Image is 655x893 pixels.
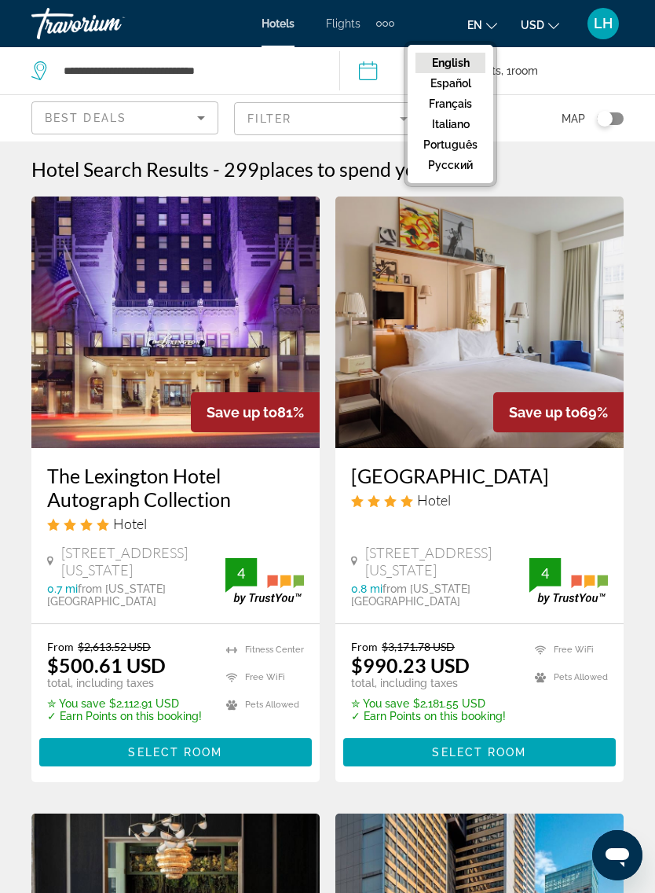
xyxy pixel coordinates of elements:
ins: $500.61 USD [47,653,166,677]
span: - [213,157,220,181]
h2: 299 [224,157,478,181]
p: $2,112.91 USD [47,697,202,710]
span: From [47,640,74,653]
button: Select Room [39,738,312,766]
button: Select Room [343,738,616,766]
span: Map [562,108,585,130]
img: Hotel image [31,197,320,448]
a: The Lexington Hotel Autograph Collection [47,464,304,511]
del: $2,613.52 USD [78,640,151,653]
span: Save up to [509,404,580,421]
img: trustyou-badge.svg [225,558,304,605]
li: Free WiFi [218,667,304,687]
button: Español [415,73,485,94]
img: trustyou-badge.svg [529,558,608,605]
img: Hotel image [335,197,624,448]
a: [GEOGRAPHIC_DATA] [351,464,608,487]
button: Change currency [521,13,559,36]
button: Check-in date: Dec 19, 2025 Check-out date: Dec 21, 2025 [339,47,411,94]
span: places to spend your time [259,157,478,181]
div: 4 star Hotel [351,491,608,509]
button: русский [415,155,485,175]
div: 81% [191,392,320,432]
p: ✓ Earn Points on this booking! [47,710,202,722]
button: Filter [234,101,421,136]
span: en [467,19,482,31]
span: 0.7 mi [47,582,78,595]
p: $2,181.55 USD [351,697,506,710]
iframe: Bouton de lancement de la fenêtre de messagerie [592,830,642,880]
span: From [351,640,378,653]
a: Hotels [262,17,295,30]
a: Select Room [39,741,312,759]
div: 69% [493,392,624,432]
span: LH [594,16,613,31]
span: Select Room [128,746,222,759]
button: Extra navigation items [376,11,394,36]
button: Toggle map [585,112,624,126]
button: Italiano [415,114,485,134]
span: 0.8 mi [351,582,382,595]
p: ✓ Earn Points on this booking! [351,710,506,722]
li: Pets Allowed [527,667,608,687]
span: Best Deals [45,112,126,124]
button: Português [415,134,485,155]
button: English [415,53,485,73]
span: from [US_STATE][GEOGRAPHIC_DATA] [351,582,470,608]
li: Pets Allowed [218,695,304,715]
mat-select: Sort by [45,108,205,127]
span: from [US_STATE][GEOGRAPHIC_DATA] [47,582,166,608]
p: total, including taxes [351,677,506,689]
span: [STREET_ADDRESS][US_STATE] [365,544,529,579]
span: USD [521,19,544,31]
div: 4 star Hotel [47,515,304,532]
span: ✮ You save [351,697,409,710]
button: Français [415,94,485,114]
span: Hotel [113,515,147,532]
button: User Menu [583,7,624,40]
span: Select Room [432,746,526,759]
div: 4 [225,564,257,582]
del: $3,171.78 USD [382,640,455,653]
a: Travorium [31,3,188,44]
p: total, including taxes [47,677,202,689]
li: Fitness Center [218,640,304,660]
span: ✮ You save [47,697,105,710]
h1: Hotel Search Results [31,157,209,181]
div: 4 [529,564,561,582]
a: Select Room [343,741,616,759]
button: Travelers: 2 adults, 0 children [410,47,655,94]
span: Save up to [207,404,277,421]
a: Flights [326,17,360,30]
button: Change language [467,13,497,36]
span: [STREET_ADDRESS][US_STATE] [61,544,225,579]
span: , 1 [501,60,538,82]
span: Room [511,64,538,77]
ins: $990.23 USD [351,653,470,677]
li: Free WiFi [527,640,608,660]
span: Hotel [417,491,451,509]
